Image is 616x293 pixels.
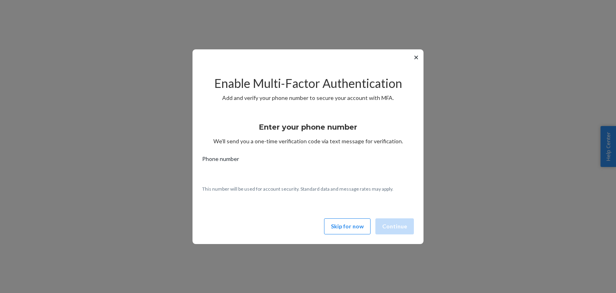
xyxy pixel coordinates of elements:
[202,77,414,90] h2: Enable Multi-Factor Authentication
[259,122,357,132] h3: Enter your phone number
[202,155,239,166] span: Phone number
[202,116,414,145] div: We’ll send you a one-time verification code via text message for verification.
[412,53,420,62] button: ✕
[375,218,414,234] button: Continue
[324,218,371,234] button: Skip for now
[202,94,414,102] p: Add and verify your phone number to secure your account with MFA.
[202,185,414,192] p: This number will be used for account security. Standard data and message rates may apply.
